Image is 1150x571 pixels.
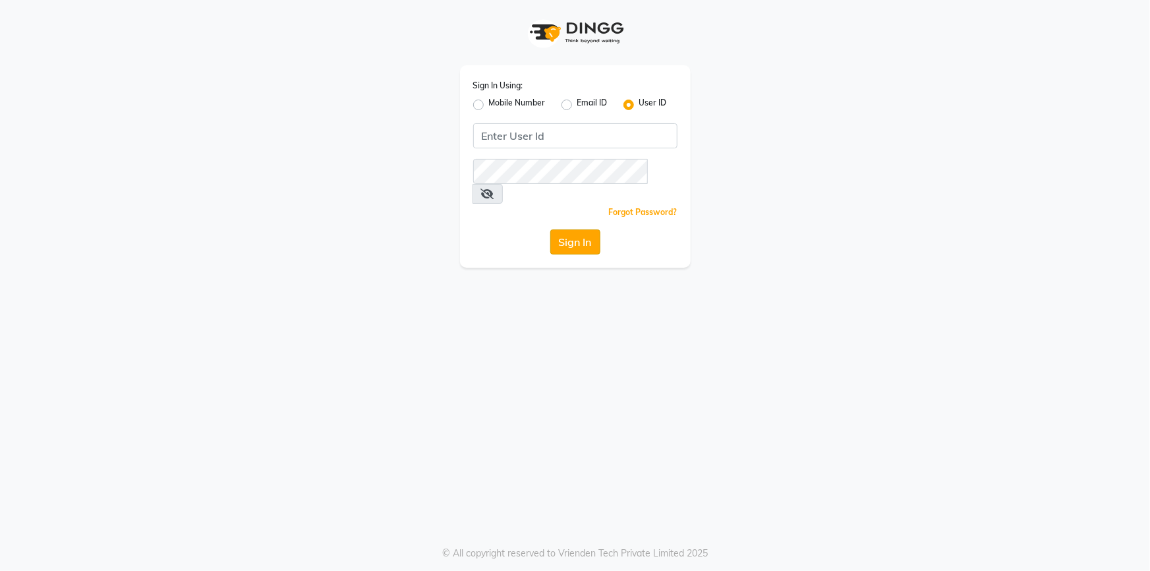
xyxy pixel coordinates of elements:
label: Mobile Number [489,97,546,113]
label: Email ID [577,97,608,113]
img: logo1.svg [523,13,628,52]
input: Username [473,159,648,184]
a: Forgot Password? [609,207,677,217]
button: Sign In [550,229,600,255]
label: User ID [639,97,667,113]
label: Sign In Using: [473,80,523,92]
input: Username [473,123,677,148]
